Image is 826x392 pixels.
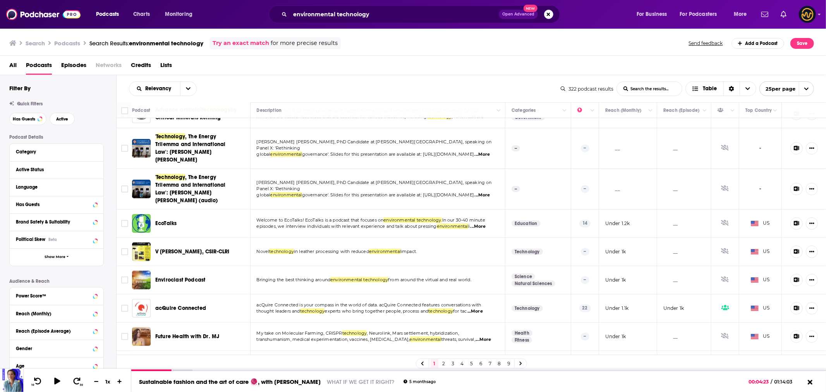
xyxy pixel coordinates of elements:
[132,327,151,346] img: Future Health with Dr. MJ
[9,84,31,92] h2: Filter By
[605,145,620,151] p: __
[145,86,174,91] span: Relevancy
[427,114,452,119] span: technology
[16,219,91,225] div: Brand Safety & Suitability
[132,242,151,261] a: V Karthik, CSIR-CLRI
[799,6,816,23] img: User Profile
[477,359,485,368] a: 6
[459,359,466,368] a: 4
[16,237,45,242] span: Political Skew
[96,59,122,75] span: Networks
[155,107,237,121] span: by Critical Minerals Refining
[442,217,485,223] span: In our 30-40 minute
[749,379,771,385] span: 00:04:23
[453,308,467,314] span: for tac
[475,192,490,198] span: ...More
[155,304,206,312] a: acQuire Connected
[723,82,740,96] div: Sort Direction
[271,39,338,48] span: for more precise results
[132,299,151,318] img: acQuire Connected
[687,40,725,46] button: Send feedback
[132,180,151,198] img: 'Technology, The Energy Trilemma and International Law': Tedd Moya Mose (audio)
[121,305,128,312] span: Toggle select row
[132,139,151,158] img: 'Technology, The Energy Trilemma and International Law': Tedd Moya Mose
[257,151,270,157] span: global
[26,59,52,75] a: Podcasts
[13,117,35,121] span: Has Guests
[131,59,151,75] span: Credits
[10,248,103,266] button: Show More
[806,274,818,286] button: Show More Button
[89,40,203,47] a: Search Results:environmental technology
[512,337,532,343] a: Fitness
[771,106,780,115] button: Column Actions
[369,249,401,254] span: environmental
[300,308,325,314] span: technology
[155,277,205,283] span: Enviroclast Podcast
[9,279,104,284] p: Audience & Reach
[16,361,97,370] button: Age
[121,186,128,193] span: Toggle select row
[155,133,239,164] a: 'Technology, The Energy Trilemma and International Law': [PERSON_NAME] [PERSON_NAME]
[302,151,474,157] span: governance'. Slides for this presentation are available at: [URL][DOMAIN_NAME]
[663,305,684,311] p: Under 1k
[269,249,294,254] span: technology
[155,133,156,140] span: '
[54,40,80,47] h3: Podcasts
[605,186,620,192] p: __
[89,40,203,47] div: Search Results:
[605,220,630,227] p: Under 1.2k
[700,106,709,115] button: Column Actions
[56,117,68,121] span: Active
[129,81,197,96] h2: Choose List sort
[132,271,151,289] img: Enviroclast Podcast
[581,185,589,193] p: --
[16,182,97,192] button: Language
[155,174,225,204] span: , The Energy Trilemma and International Law': [PERSON_NAME] [PERSON_NAME] (audio)
[50,113,75,125] button: Active
[799,6,816,23] span: Logged in as LowerStreet
[156,174,185,181] span: Technology
[16,326,97,335] button: Reach (Episode Average)
[16,217,97,227] button: Brand Safety & Suitability
[155,174,239,205] a: 'Technology, The Energy Trilemma and International Law': [PERSON_NAME] [PERSON_NAME] (audio)
[663,145,678,151] p: __
[16,202,91,207] div: Has Guests
[728,8,757,21] button: open menu
[26,40,45,47] h3: Search
[675,8,728,21] button: open menu
[327,378,394,385] a: WHAT IF WE GET IT RIGHT?
[703,86,717,91] span: Table
[257,106,282,115] div: Description
[16,328,91,334] div: Reach (Episode Average)
[685,81,756,96] h2: Choose View
[431,359,438,368] a: 1
[476,337,491,343] span: ...More
[806,217,818,230] button: Show More Button
[48,237,57,242] div: Beta
[121,333,128,340] span: Toggle select row
[132,214,151,233] img: EcoTalks
[156,133,185,140] span: Technology
[751,220,770,227] span: US
[61,59,86,75] a: Episodes
[663,220,678,227] p: __
[16,293,91,299] div: Power Score™
[759,144,762,153] span: -
[155,220,177,227] a: EcoTalks
[257,302,481,308] span: acQuire Connected is your compass in the world of data. acQuire Connected features conversations ...
[605,277,626,283] p: Under 1k
[165,9,192,20] span: Monitoring
[16,165,97,174] button: Active Status
[6,7,81,22] img: Podchaser - Follow, Share and Rate Podcasts
[70,377,85,387] button: 30
[441,337,475,342] span: threats, survival,
[139,378,321,385] a: Sustainable fashion and the art of care 🧶, with [PERSON_NAME]
[512,186,520,192] p: --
